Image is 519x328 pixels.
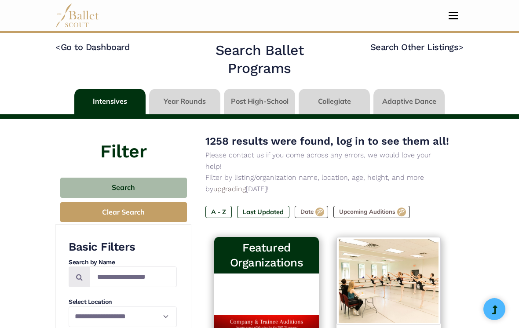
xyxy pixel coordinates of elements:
p: Please contact us if you come across any errors, we would love your help! [205,149,450,172]
h4: Select Location [69,298,177,306]
a: Search Other Listings> [370,42,464,52]
label: Upcoming Auditions [333,206,410,218]
h4: Filter [55,119,191,164]
label: Last Updated [237,206,289,218]
li: Year Rounds [147,89,222,114]
img: Logo [336,237,441,325]
code: < [55,41,61,52]
button: Toggle navigation [443,11,464,20]
label: A - Z [205,206,232,218]
input: Search by names... [90,266,177,287]
h3: Basic Filters [69,240,177,255]
code: > [458,41,464,52]
a: <Go to Dashboard [55,42,130,52]
li: Intensives [73,89,147,114]
label: Date [295,206,328,218]
h3: Featured Organizations [221,241,311,270]
li: Collegiate [297,89,372,114]
p: Filter by listing/organization name, location, age, height, and more by [DATE]! [205,172,450,194]
li: Adaptive Dance [372,89,446,114]
button: Clear Search [60,202,187,222]
h4: Search by Name [69,258,177,267]
h2: Search Ballet Programs [185,41,334,78]
span: 1258 results were found, log in to see them all! [205,135,449,147]
li: Post High-School [222,89,297,114]
a: upgrading [213,185,246,193]
button: Search [60,178,187,198]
